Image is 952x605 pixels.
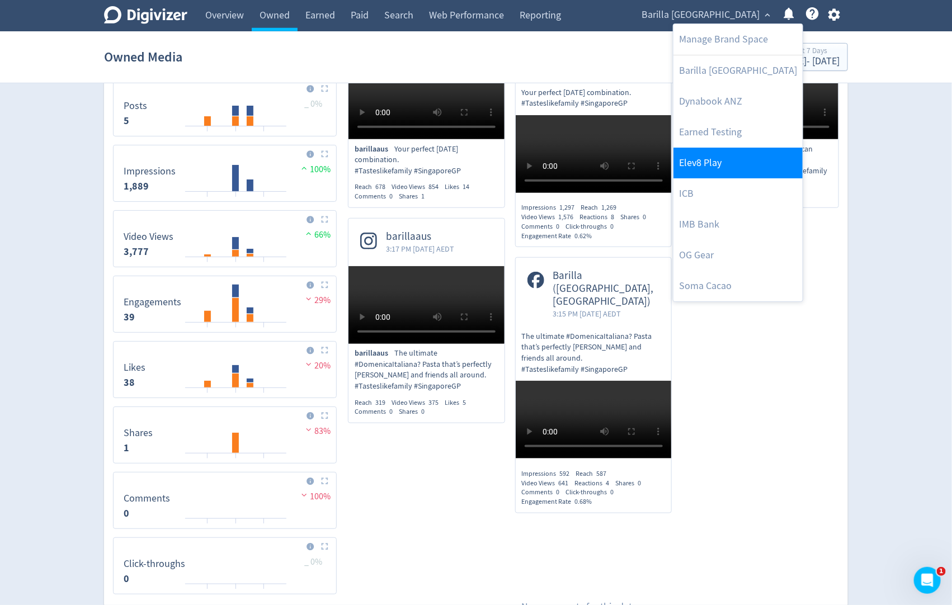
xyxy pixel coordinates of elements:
a: IMB Bank [673,209,803,240]
a: Dynabook ANZ [673,86,803,117]
a: Elev8 Play [673,148,803,178]
iframe: Intercom live chat [914,567,941,594]
span: 1 [937,567,946,576]
a: ICB [673,178,803,209]
a: OG Gear [673,240,803,271]
a: Soma Cacao [673,271,803,301]
a: Manage Brand Space [673,24,803,55]
a: Barilla [GEOGRAPHIC_DATA] [673,55,803,86]
a: Earned Testing [673,117,803,148]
